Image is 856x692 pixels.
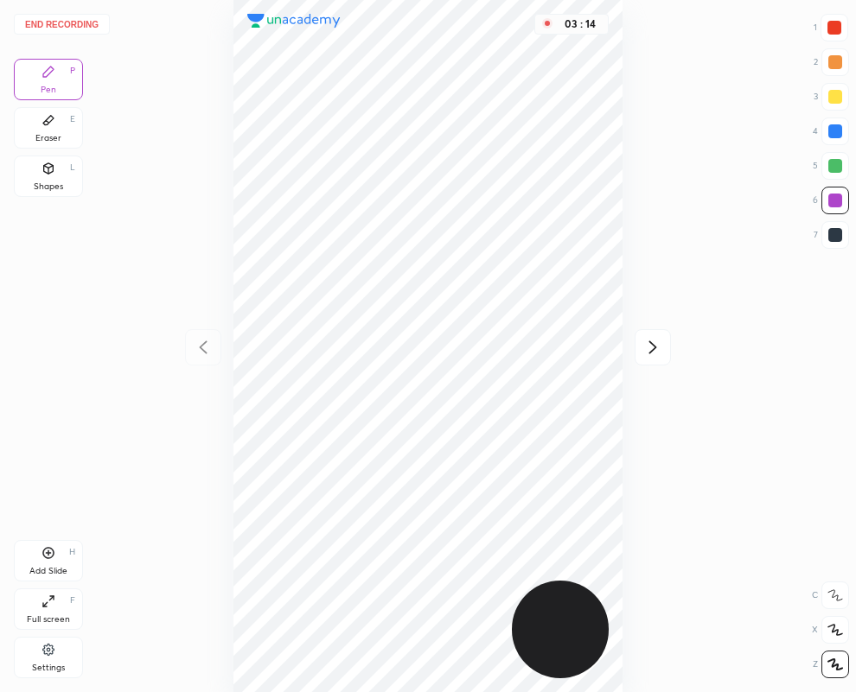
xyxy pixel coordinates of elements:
[813,152,849,180] div: 5
[70,67,75,75] div: P
[247,14,341,28] img: logo.38c385cc.svg
[813,187,849,214] div: 6
[812,616,849,644] div: X
[813,651,849,678] div: Z
[813,117,849,145] div: 4
[34,182,63,191] div: Shapes
[14,14,110,35] button: End recording
[35,134,61,143] div: Eraser
[32,663,65,672] div: Settings
[814,14,848,41] div: 1
[814,48,849,76] div: 2
[69,548,75,556] div: H
[70,596,75,605] div: F
[814,221,849,249] div: 7
[70,115,75,124] div: E
[70,163,75,172] div: L
[812,581,849,609] div: C
[41,86,56,94] div: Pen
[29,567,67,575] div: Add Slide
[27,615,70,624] div: Full screen
[559,18,601,30] div: 03 : 14
[814,83,849,111] div: 3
